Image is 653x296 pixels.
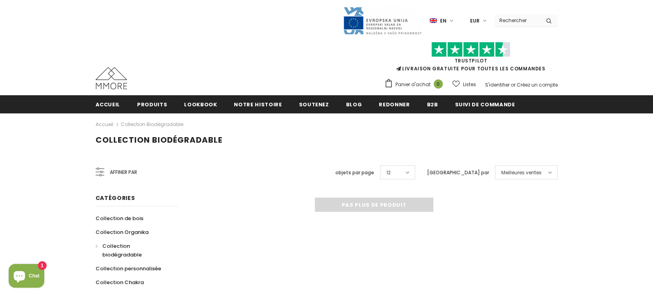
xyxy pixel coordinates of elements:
[96,67,127,89] img: Cas MMORE
[346,101,362,108] span: Blog
[234,101,282,108] span: Notre histoire
[96,120,113,129] a: Accueil
[137,101,167,108] span: Produits
[96,275,144,289] a: Collection Chakra
[517,81,558,88] a: Créez un compte
[384,45,558,72] span: LIVRAISON GRATUITE POUR TOUTES LES COMMANDES
[386,169,391,177] span: 12
[184,95,217,113] a: Lookbook
[96,95,120,113] a: Accueil
[96,215,143,222] span: Collection de bois
[455,95,515,113] a: Suivi de commande
[430,17,437,24] img: i-lang-1.png
[495,15,540,26] input: Search Site
[96,279,144,286] span: Collection Chakra
[455,101,515,108] span: Suivi de commande
[96,194,135,202] span: Catégories
[96,225,149,239] a: Collection Organika
[299,95,329,113] a: soutenez
[501,169,542,177] span: Meilleures ventes
[6,264,47,290] inbox-online-store-chat: Shopify online store chat
[335,169,374,177] label: objets par page
[234,95,282,113] a: Notre histoire
[431,42,510,57] img: Faites confiance aux étoiles pilotes
[96,262,161,275] a: Collection personnalisée
[395,81,431,89] span: Panier d'achat
[427,169,489,177] label: [GEOGRAPHIC_DATA] par
[463,81,476,89] span: Listes
[96,239,170,262] a: Collection biodégradable
[96,134,222,145] span: Collection biodégradable
[102,242,142,258] span: Collection biodégradable
[427,101,438,108] span: B2B
[110,168,137,177] span: Affiner par
[96,101,120,108] span: Accueil
[470,17,480,25] span: EUR
[96,211,143,225] a: Collection de bois
[343,6,422,35] img: Javni Razpis
[440,17,446,25] span: en
[434,79,443,89] span: 0
[511,81,516,88] span: or
[455,57,487,64] a: TrustPilot
[346,95,362,113] a: Blog
[452,77,476,91] a: Listes
[121,121,183,128] a: Collection biodégradable
[343,17,422,24] a: Javni Razpis
[299,101,329,108] span: soutenez
[384,79,447,90] a: Panier d'achat 0
[379,101,410,108] span: Redonner
[427,95,438,113] a: B2B
[379,95,410,113] a: Redonner
[485,81,510,88] a: S'identifier
[96,228,149,236] span: Collection Organika
[184,101,217,108] span: Lookbook
[137,95,167,113] a: Produits
[96,265,161,272] span: Collection personnalisée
